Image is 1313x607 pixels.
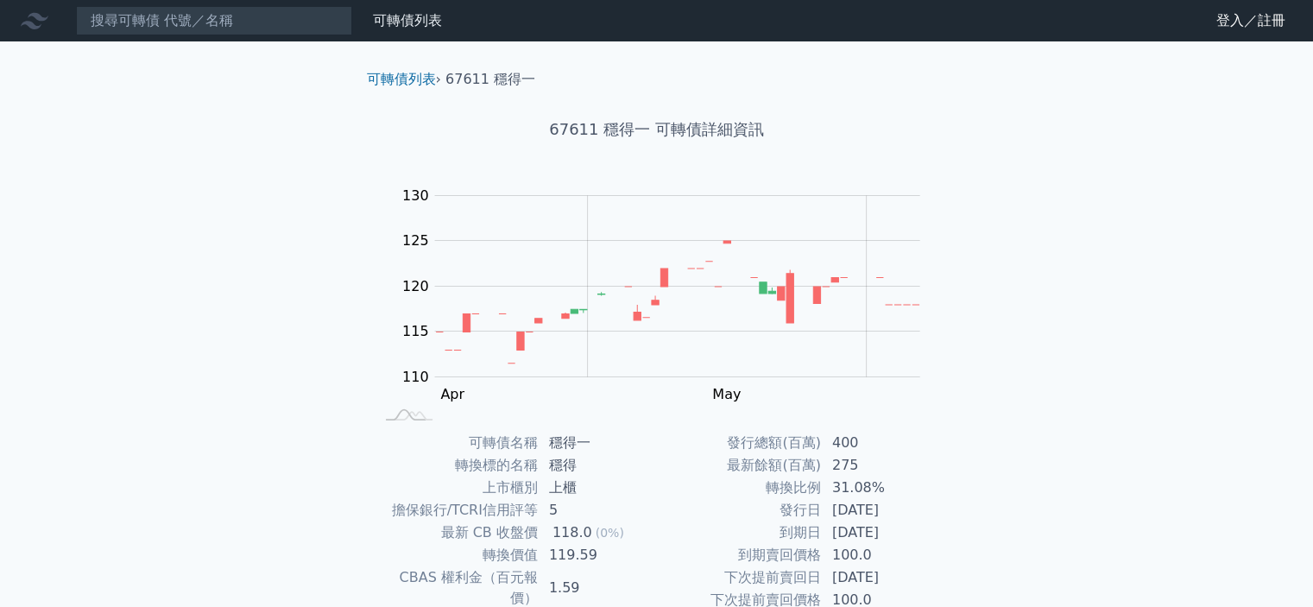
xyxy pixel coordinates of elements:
[822,544,940,566] td: 100.0
[539,477,657,499] td: 上櫃
[374,544,539,566] td: 轉換價值
[374,522,539,544] td: 最新 CB 收盤價
[1203,7,1299,35] a: 登入／註冊
[822,477,940,499] td: 31.08%
[1227,524,1313,607] div: 聊天小工具
[367,69,441,90] li: ›
[1227,524,1313,607] iframe: Chat Widget
[657,477,822,499] td: 轉換比例
[76,6,352,35] input: 搜尋可轉債 代號／名稱
[402,369,429,385] tspan: 110
[539,454,657,477] td: 穩得
[373,12,442,28] a: 可轉債列表
[822,522,940,544] td: [DATE]
[374,499,539,522] td: 擔保銀行/TCRI信用評等
[402,323,429,339] tspan: 115
[657,499,822,522] td: 發行日
[657,454,822,477] td: 最新餘額(百萬)
[374,432,539,454] td: 可轉債名稱
[657,522,822,544] td: 到期日
[367,71,436,87] a: 可轉債列表
[822,499,940,522] td: [DATE]
[657,566,822,589] td: 下次提前賣回日
[374,454,539,477] td: 轉換標的名稱
[402,187,429,204] tspan: 130
[657,544,822,566] td: 到期賣回價格
[539,544,657,566] td: 119.59
[596,526,624,540] span: (0%)
[353,117,961,142] h1: 67611 穩得一 可轉債詳細資訊
[440,386,464,402] tspan: Apr
[374,477,539,499] td: 上市櫃別
[822,566,940,589] td: [DATE]
[539,432,657,454] td: 穩得一
[822,454,940,477] td: 275
[402,232,429,249] tspan: 125
[657,432,822,454] td: 發行總額(百萬)
[712,386,741,402] tspan: May
[822,432,940,454] td: 400
[445,69,535,90] li: 67611 穩得一
[393,187,945,402] g: Chart
[402,278,429,294] tspan: 120
[539,499,657,522] td: 5
[549,522,596,543] div: 118.0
